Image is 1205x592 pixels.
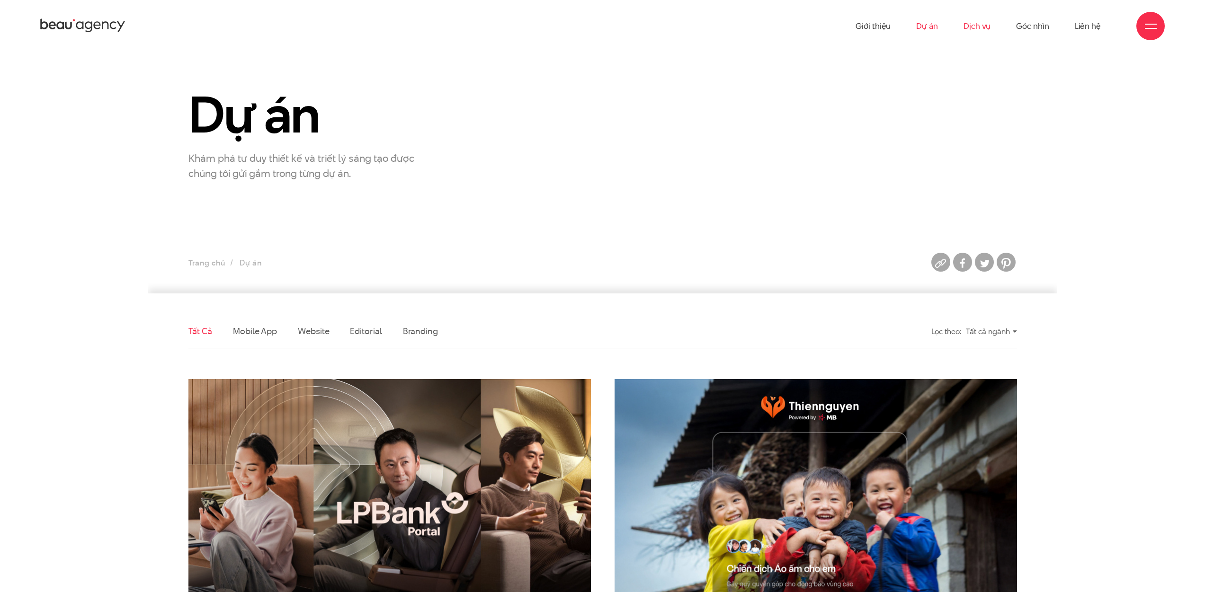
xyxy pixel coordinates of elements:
[966,323,1017,340] div: Tất cả ngành
[233,325,277,337] a: Mobile app
[298,325,329,337] a: Website
[188,325,212,337] a: Tất cả
[188,150,425,181] p: Khám phá tư duy thiết kế và triết lý sáng tạo được chúng tôi gửi gắm trong từng dự án.
[931,323,961,340] div: Lọc theo:
[188,257,225,268] a: Trang chủ
[403,325,438,337] a: Branding
[350,325,382,337] a: Editorial
[188,88,449,142] h1: Dự án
